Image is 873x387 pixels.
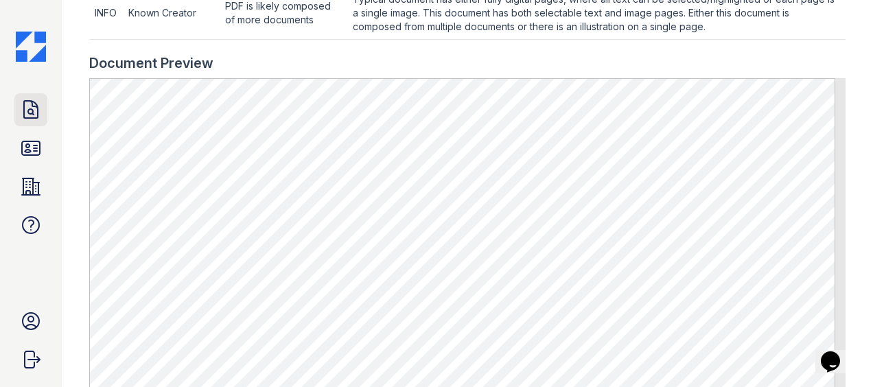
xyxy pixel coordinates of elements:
iframe: chat widget [815,332,859,373]
div: Document Preview [89,54,213,73]
img: CE_Icon_Blue-c292c112584629df590d857e76928e9f676e5b41ef8f769ba2f05ee15b207248.png [16,32,46,62]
